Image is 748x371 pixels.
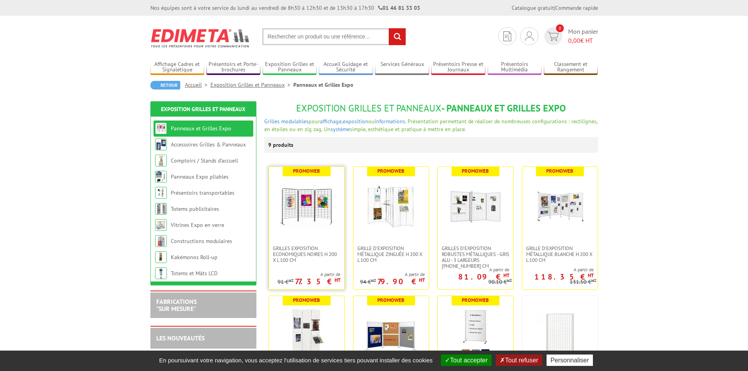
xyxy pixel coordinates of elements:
[293,297,320,303] b: Promoweb
[555,4,598,11] a: Commande rapide
[171,238,232,245] a: Constructions modulaires
[542,27,598,45] a: devis rapide 0 Mon panier 0,00€ HT
[375,61,429,74] a: Services Généraux
[155,155,167,166] img: Comptoirs / Stands d'accueil
[377,297,404,303] b: Promoweb
[448,179,503,234] img: Grilles d'exposition robustes métalliques - gris alu - 3 largeurs 70-100-120 cm
[462,168,489,174] b: Promoweb
[431,61,485,74] a: Présentoirs Presse et Journaux
[269,245,344,263] a: Grilles Exposition Economiques Noires H 200 x L 100 cm
[150,81,180,90] a: Retour
[570,279,596,285] p: 131.50 €
[343,118,368,125] a: exposition
[281,118,309,125] a: modulables
[364,179,419,234] img: Grille d'exposition métallique Zinguée H 200 x L 100 cm
[320,118,342,125] a: affichage
[155,219,167,231] img: Vitrines Expo en verre
[264,103,598,113] h1: - Panneaux et Grilles Expo
[293,168,320,174] b: Promoweb
[534,274,594,279] p: 118.35 €
[375,118,405,125] a: informations
[171,254,218,261] a: Kakémonos Roll-up
[438,267,509,273] span: A partir de
[458,274,509,279] p: 81.09 €
[568,36,598,45] span: € HT
[378,4,420,11] strong: 01 46 81 33 03
[293,81,353,89] li: Panneaux et Grilles Expo
[331,126,350,133] a: système
[171,141,246,148] a: Accessoires Grilles & Panneaux
[268,137,298,153] p: 9 produits
[155,187,167,199] img: Présentoirs transportables
[279,308,334,363] img: Grille d'exposition économique blanche, fixation murale, paravent ou sur pied
[150,24,251,53] img: Edimeta
[488,61,542,74] a: Présentoirs Multimédia
[507,278,512,283] sup: HT
[155,122,167,134] img: Panneaux et Grilles Expo
[547,32,559,41] img: devis rapide
[357,245,425,263] span: Grille d'exposition métallique Zinguée H 200 x L 100 cm
[155,171,167,183] img: Panneaux Expo pliables
[171,270,218,277] a: Totems et Mâts LCD
[156,334,205,342] a: LES NOUVEAUTÉS
[155,139,167,150] img: Accessoires Grilles & Panneaux
[547,355,593,366] button: Personnaliser (fenêtre modale)
[335,277,340,283] sup: HT
[264,118,597,133] span: pour , ou . Présentation permettant de réaliser de nombreuses configurations : rectilignes, en ét...
[263,61,317,74] a: Exposition Grilles et Panneaux
[278,279,294,285] p: 91 €
[556,24,564,32] span: 0
[522,267,594,273] span: A partir de
[171,125,231,132] a: Panneaux et Grilles Expo
[591,278,596,283] sup: HT
[588,272,594,279] sup: HT
[525,31,534,41] img: devis rapide
[389,28,406,45] input: rechercher
[568,37,580,44] span: 0,00
[512,4,598,12] div: |
[442,245,509,269] span: Grilles d'exposition robustes métalliques - gris alu - 3 largeurs [PHONE_NUMBER] cm
[546,168,573,174] b: Promoweb
[171,173,229,180] a: Panneaux Expo pliables
[532,308,587,363] img: Panneaux Exposition Grilles mobiles sur roulettes - gris clair
[377,168,404,174] b: Promoweb
[207,61,261,74] a: Présentoirs et Porte-brochures
[279,179,334,234] img: Grilles Exposition Economiques Noires H 200 x L 100 cm
[171,221,224,228] a: Vitrines Expo en verre
[438,245,513,269] a: Grilles d'exposition robustes métalliques - gris alu - 3 largeurs [PHONE_NUMBER] cm
[360,271,425,278] span: A partir de
[377,279,425,284] p: 79.90 €
[462,297,489,303] b: Promoweb
[264,118,280,125] a: Grilles
[568,27,598,45] span: Mon panier
[544,61,598,74] a: Classement et Rangement
[503,31,511,41] img: devis rapide
[155,267,167,279] img: Totems et Mâts LCD
[155,235,167,247] img: Constructions modulaires
[371,278,376,283] sup: HT
[441,355,492,366] button: Tout accepter
[150,4,420,12] div: Nos équipes sont à votre service du lundi au vendredi de 8h30 à 12h30 et de 13h30 à 17h30
[289,278,294,283] sup: HT
[273,245,340,263] span: Grilles Exposition Economiques Noires H 200 x L 100 cm
[503,272,509,279] sup: HT
[155,203,167,215] img: Totems publicitaires
[278,271,340,278] span: A partir de
[185,81,210,88] a: Accueil
[155,357,437,364] span: En poursuivant votre navigation, vous acceptez l'utilisation de services tiers pouvant installer ...
[522,245,598,263] a: Grille d'exposition métallique blanche H 200 x L 100 cm
[171,157,238,164] a: Comptoirs / Stands d'accueil
[319,61,373,74] a: Accueil Guidage et Sécurité
[512,4,554,11] a: Catalogue gratuit
[532,179,587,234] img: Grille d'exposition métallique blanche H 200 x L 100 cm
[448,308,503,363] img: Panneaux Affichage et Ecriture Mobiles - finitions liège punaisable, feutrine gris clair ou bleue...
[171,189,234,196] a: Présentoirs transportables
[488,279,512,285] p: 90.10 €
[161,106,245,113] a: Exposition Grilles et Panneaux
[526,245,594,263] span: Grille d'exposition métallique blanche H 200 x L 100 cm
[210,81,293,88] a: Exposition Grilles et Panneaux
[295,279,340,284] p: 77.35 €
[156,298,197,313] a: FABRICATIONS"Sur Mesure"
[262,28,406,45] input: Rechercher un produit ou une référence...
[419,277,425,283] sup: HT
